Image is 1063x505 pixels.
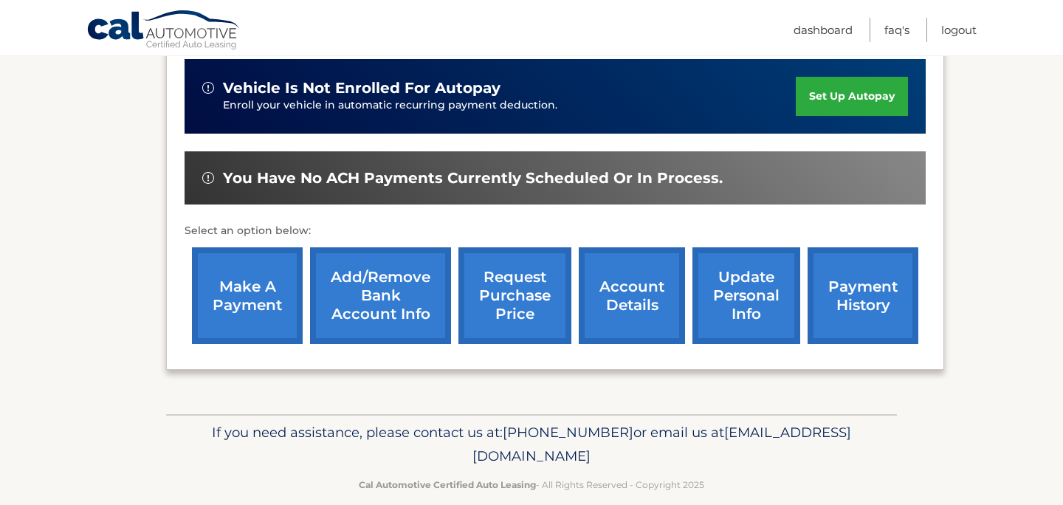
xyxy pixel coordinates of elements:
span: vehicle is not enrolled for autopay [223,79,500,97]
a: payment history [808,247,918,344]
span: [EMAIL_ADDRESS][DOMAIN_NAME] [472,424,851,464]
p: - All Rights Reserved - Copyright 2025 [176,477,887,492]
p: Select an option below: [185,222,926,240]
strong: Cal Automotive Certified Auto Leasing [359,479,536,490]
a: request purchase price [458,247,571,344]
a: update personal info [692,247,800,344]
img: alert-white.svg [202,172,214,184]
a: Dashboard [794,18,853,42]
a: Cal Automotive [86,10,241,52]
a: make a payment [192,247,303,344]
a: Logout [941,18,977,42]
a: FAQ's [884,18,909,42]
a: set up autopay [796,77,908,116]
img: alert-white.svg [202,82,214,94]
span: [PHONE_NUMBER] [503,424,633,441]
a: Add/Remove bank account info [310,247,451,344]
p: Enroll your vehicle in automatic recurring payment deduction. [223,97,796,114]
a: account details [579,247,685,344]
p: If you need assistance, please contact us at: or email us at [176,421,887,468]
span: You have no ACH payments currently scheduled or in process. [223,169,723,188]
